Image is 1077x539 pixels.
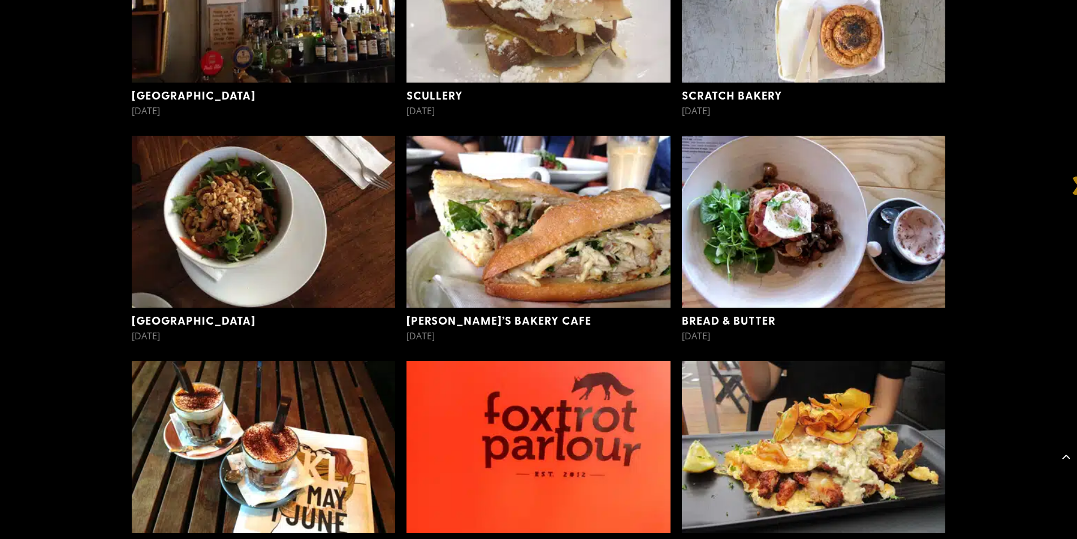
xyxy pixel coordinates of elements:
[406,87,463,103] a: SCULLERY
[406,105,435,117] span: [DATE]
[682,87,782,103] a: SCRATCH BAKERY
[132,361,396,533] img: SHAKY ISLES
[406,361,671,533] img: FOXTROT PARLOUR
[682,136,946,308] img: BREAD & BUTTER
[682,105,710,117] span: [DATE]
[132,312,256,328] a: [GEOGRAPHIC_DATA]
[132,330,160,342] span: [DATE]
[132,136,396,308] img: PARKSIDE CAFE
[132,105,160,117] span: [DATE]
[132,87,256,103] a: [GEOGRAPHIC_DATA]
[406,136,671,308] img: OLAF’S BAKERY CAFE
[682,312,776,328] a: BREAD & BUTTER
[682,361,946,533] img: THE BLOCK
[682,330,710,342] span: [DATE]
[406,312,591,328] a: [PERSON_NAME]’S BAKERY CAFE
[406,330,435,342] span: [DATE]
